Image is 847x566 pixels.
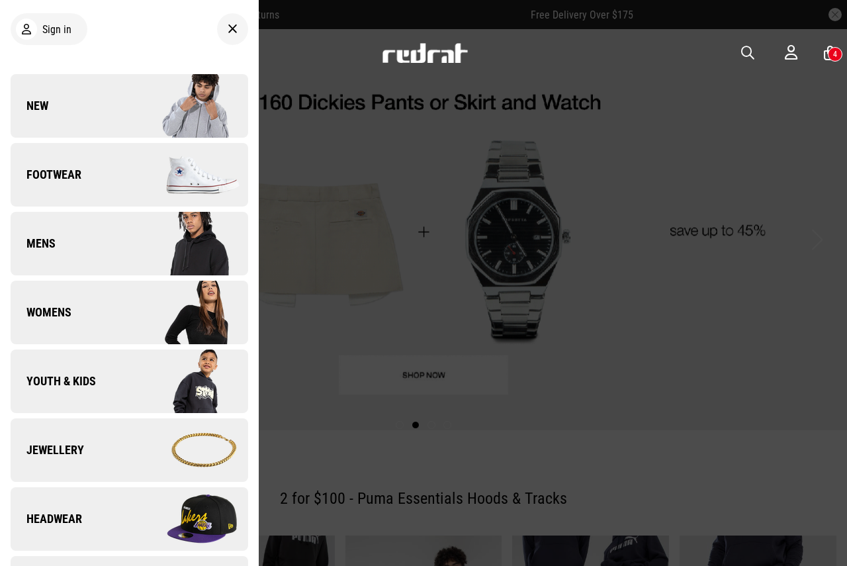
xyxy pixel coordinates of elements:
[129,211,247,277] img: Company
[381,43,468,63] img: Redrat logo
[11,487,248,551] a: Headwear Company
[11,418,248,482] a: Jewellery Company
[11,5,50,45] button: Open LiveChat chat widget
[11,350,248,413] a: Youth & Kids Company
[11,373,96,389] span: Youth & Kids
[11,511,82,527] span: Headwear
[11,236,56,252] span: Mens
[11,305,71,320] span: Womens
[11,442,84,458] span: Jewellery
[129,486,247,552] img: Company
[824,46,836,60] a: 4
[11,167,81,183] span: Footwear
[42,23,71,36] span: Sign in
[129,417,247,483] img: Company
[129,142,247,208] img: Company
[833,50,837,59] div: 4
[11,74,248,138] a: New Company
[129,279,247,346] img: Company
[11,212,248,275] a: Mens Company
[129,348,247,414] img: Company
[129,73,247,139] img: Company
[11,98,48,114] span: New
[11,281,248,344] a: Womens Company
[11,143,248,207] a: Footwear Company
